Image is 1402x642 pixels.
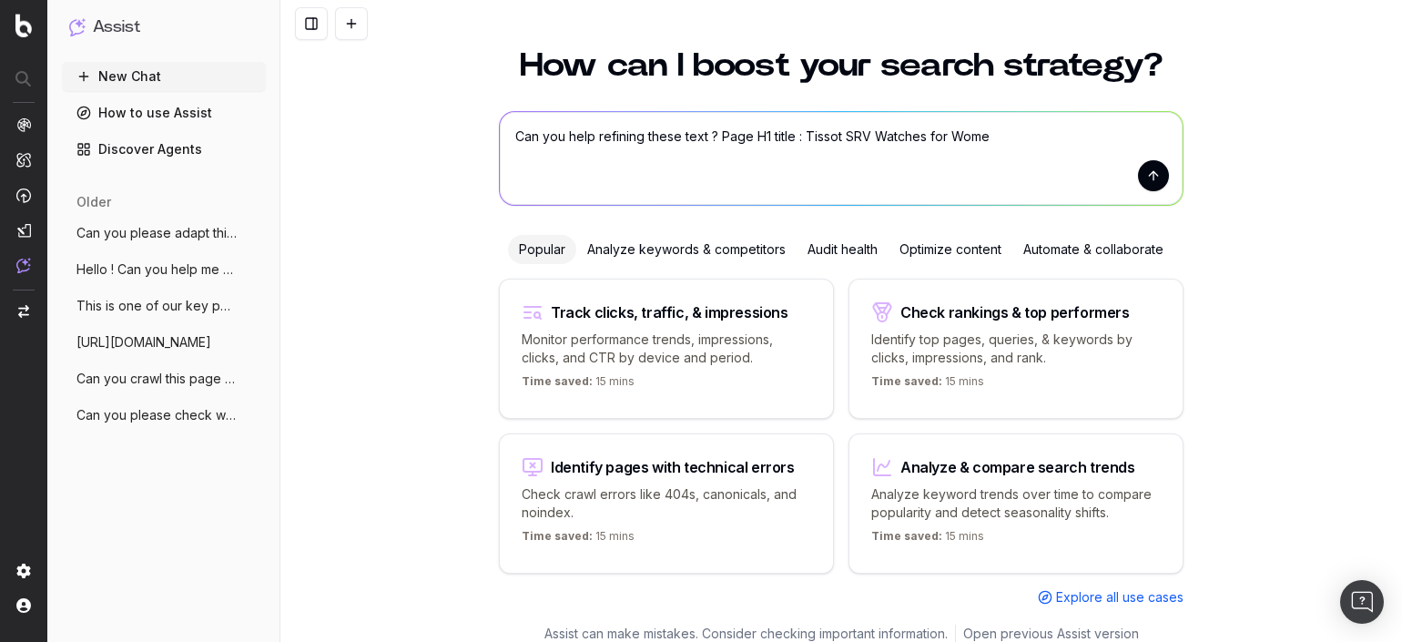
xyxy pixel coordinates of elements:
[522,529,593,543] span: Time saved:
[76,297,237,315] span: This is one of our key pages. Can you ch
[1012,235,1174,264] div: Automate & collaborate
[16,188,31,203] img: Activation
[900,460,1135,474] div: Analyze & compare search trends
[18,305,29,318] img: Switch project
[76,333,211,352] span: [URL][DOMAIN_NAME]
[62,291,266,321] button: This is one of our key pages. Can you ch
[871,374,942,388] span: Time saved:
[69,18,86,36] img: Assist
[551,460,795,474] div: Identify pages with technical errors
[1056,588,1184,606] span: Explore all use cases
[871,485,1161,522] p: Analyze keyword trends over time to compare popularity and detect seasonality shifts.
[16,152,31,168] img: Intelligence
[871,529,942,543] span: Time saved:
[900,305,1130,320] div: Check rankings & top performers
[499,49,1184,82] h1: How can I boost your search strategy?
[500,112,1183,205] textarea: Can you help refining these text ? Page H1 title : Tissot SRV Watches for Wome
[76,224,237,242] span: Can you please adapt this description fo
[62,328,266,357] button: [URL][DOMAIN_NAME]
[522,485,811,522] p: Check crawl errors like 404s, canonicals, and noindex.
[93,15,140,40] h1: Assist
[16,258,31,273] img: Assist
[522,331,811,367] p: Monitor performance trends, impressions, clicks, and CTR by device and period.
[522,529,635,551] p: 15 mins
[76,406,237,424] span: Can you please check what are the top ke
[62,401,266,430] button: Can you please check what are the top ke
[16,223,31,238] img: Studio
[62,135,266,164] a: Discover Agents
[871,529,984,551] p: 15 mins
[62,255,266,284] button: Hello ! Can you help me write meta data
[62,364,266,393] button: Can you crawl this page and give me the
[576,235,797,264] div: Analyze keywords & competitors
[1038,588,1184,606] a: Explore all use cases
[62,98,266,127] a: How to use Assist
[76,370,237,388] span: Can you crawl this page and give me the
[797,235,889,264] div: Audit health
[871,374,984,396] p: 15 mins
[76,193,111,211] span: older
[62,62,266,91] button: New Chat
[889,235,1012,264] div: Optimize content
[15,14,32,37] img: Botify logo
[871,331,1161,367] p: Identify top pages, queries, & keywords by clicks, impressions, and rank.
[551,305,788,320] div: Track clicks, traffic, & impressions
[69,15,259,40] button: Assist
[16,564,31,578] img: Setting
[76,260,237,279] span: Hello ! Can you help me write meta data
[62,219,266,248] button: Can you please adapt this description fo
[522,374,635,396] p: 15 mins
[508,235,576,264] div: Popular
[1340,580,1384,624] div: Open Intercom Messenger
[16,598,31,613] img: My account
[16,117,31,132] img: Analytics
[522,374,593,388] span: Time saved:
